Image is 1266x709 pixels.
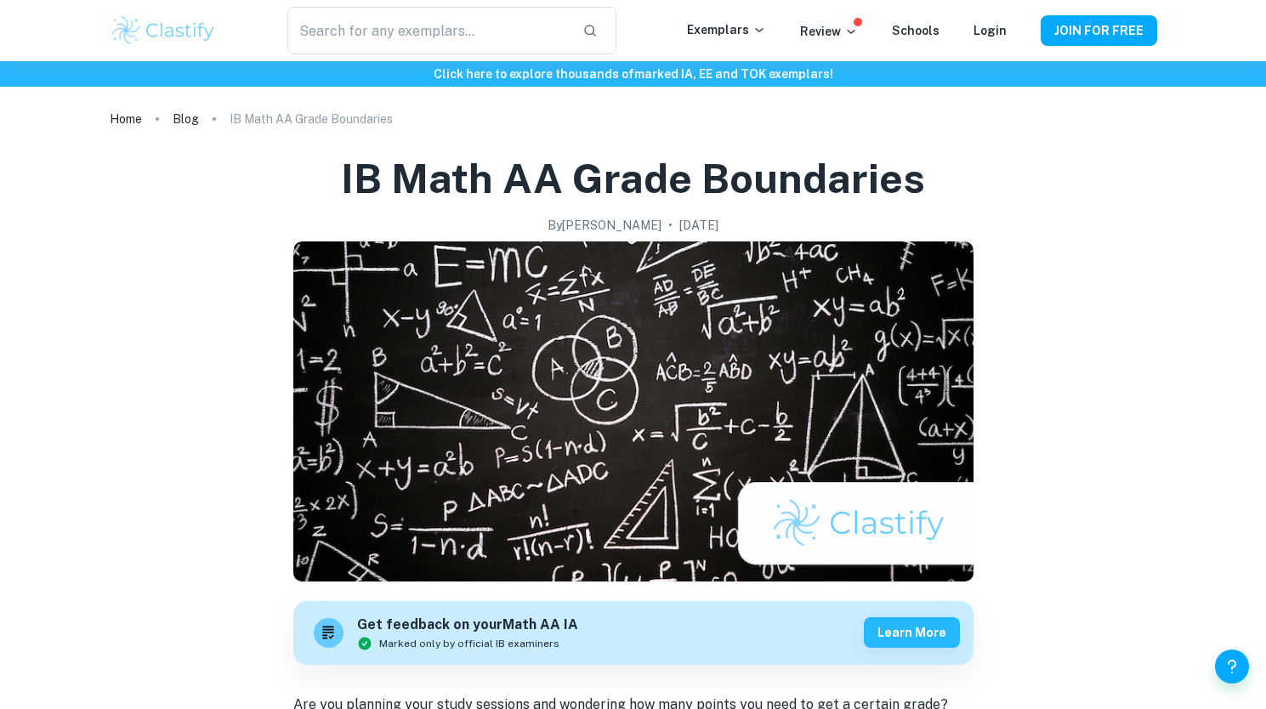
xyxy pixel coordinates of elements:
[974,24,1007,37] a: Login
[341,151,925,206] h1: IB Math AA Grade Boundaries
[357,615,578,636] h6: Get feedback on your Math AA IA
[293,241,974,581] img: IB Math AA Grade Boundaries cover image
[110,14,218,48] img: Clastify logo
[679,216,718,235] h2: [DATE]
[687,20,766,39] p: Exemplars
[1041,15,1157,46] button: JOIN FOR FREE
[379,636,559,651] span: Marked only by official IB examiners
[864,617,960,648] button: Learn more
[293,601,974,665] a: Get feedback on yourMath AA IAMarked only by official IB examinersLearn more
[287,7,568,54] input: Search for any exemplars...
[800,22,858,41] p: Review
[3,65,1263,83] h6: Click here to explore thousands of marked IA, EE and TOK exemplars !
[1215,649,1249,683] button: Help and Feedback
[548,216,661,235] h2: By [PERSON_NAME]
[892,24,940,37] a: Schools
[173,107,199,131] a: Blog
[230,110,393,128] p: IB Math AA Grade Boundaries
[110,107,142,131] a: Home
[668,216,673,235] p: •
